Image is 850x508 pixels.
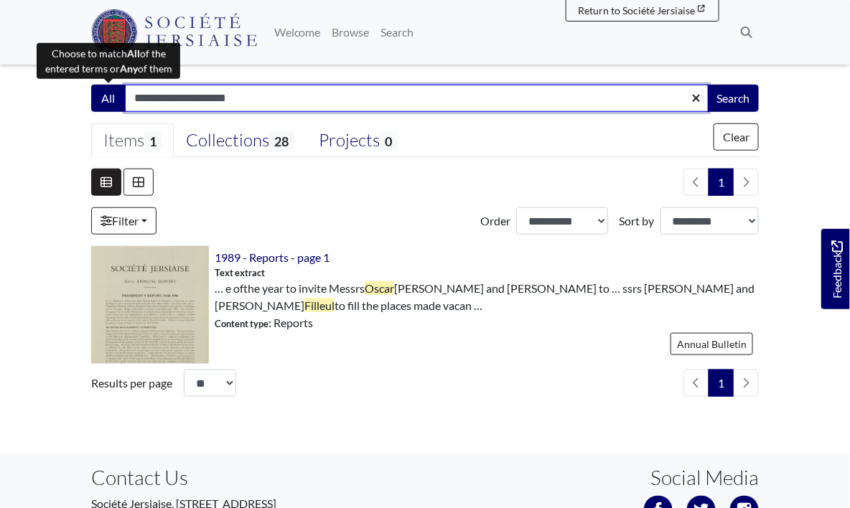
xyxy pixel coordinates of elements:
[186,130,294,151] div: Collections
[91,6,257,59] a: Société Jersiaise logo
[268,18,327,47] a: Welcome
[91,207,157,235] a: Filter
[144,131,162,151] span: 1
[91,9,257,55] img: Société Jersiaise
[620,212,655,230] label: Sort by
[91,375,172,392] label: Results per page
[215,318,268,329] span: Content type
[215,250,330,264] a: 1989 - Reports - page 1
[269,131,294,151] span: 28
[828,240,846,298] span: Feedback
[215,280,759,314] span: … e ofthe year to invite Messrs [PERSON_NAME] and [PERSON_NAME] to … ssrs [PERSON_NAME] and [PERS...
[683,370,709,397] li: Previous page
[127,47,140,60] strong: All
[709,370,734,397] span: Goto page 1
[120,62,138,75] strong: Any
[37,43,180,79] div: Choose to match of the entered terms or of them
[671,333,753,355] a: Annual Bulletin
[821,229,850,309] a: Would you like to provide feedback?
[709,169,734,196] span: Goto page 1
[375,18,420,47] a: Search
[304,298,335,312] span: Filleul
[380,131,397,151] span: 0
[319,130,397,151] div: Projects
[327,18,375,47] a: Browse
[125,85,709,112] input: Enter one or more search terms...
[678,370,759,397] nav: pagination
[91,466,414,490] h3: Contact Us
[578,4,695,17] span: Return to Société Jersiaise
[707,85,759,112] button: Search
[103,130,162,151] div: Items
[650,466,759,490] h3: Social Media
[91,85,126,112] button: All
[480,212,510,230] label: Order
[215,266,265,280] span: Text extract
[91,246,209,364] img: 1989 - Reports - page 1
[365,281,394,295] span: Oscar
[683,169,709,196] li: Previous page
[215,314,313,331] span: : Reports
[678,169,759,196] nav: pagination
[714,123,759,151] button: Clear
